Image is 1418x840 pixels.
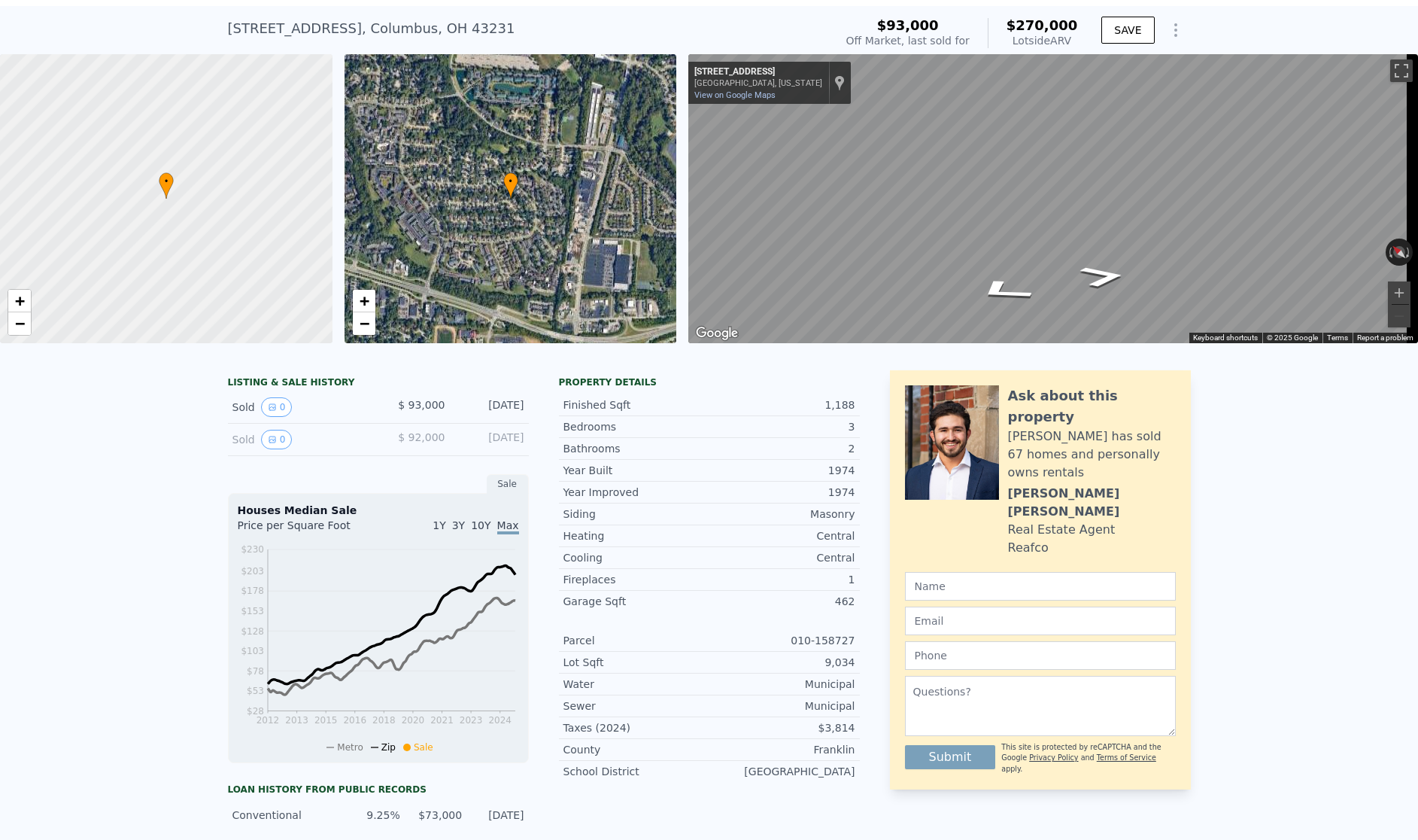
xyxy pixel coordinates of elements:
[688,54,1418,343] div: Map
[228,784,529,796] div: Loan history from public records
[159,172,174,199] div: •
[1029,753,1078,762] a: Privacy Policy
[563,594,709,609] div: Garage Sqft
[563,419,709,434] div: Bedrooms
[241,586,264,596] tspan: $178
[337,742,363,753] span: Metro
[503,175,518,188] span: •
[1267,333,1318,342] span: © 2025 Google
[563,764,709,779] div: School District
[159,175,174,188] span: •
[241,646,264,656] tspan: $103
[709,528,855,543] div: Central
[497,519,519,534] span: Max
[228,376,529,391] div: LISTING & SALE HISTORY
[1327,333,1348,342] a: Terms (opens in new tab)
[709,419,855,434] div: 3
[563,677,709,692] div: Water
[347,808,399,823] div: 9.25%
[1001,742,1175,775] div: This site is protected by reCAPTCHA and the Google and apply.
[241,606,264,616] tspan: $153
[1008,521,1116,539] div: Real Estate Agent
[15,291,25,310] span: +
[1007,17,1078,33] span: $270,000
[563,698,709,714] div: Sewer
[247,706,264,717] tspan: $28
[398,431,445,443] span: $ 92,000
[709,764,855,779] div: [GEOGRAPHIC_DATA]
[692,324,742,343] img: Google
[905,745,996,769] button: Submit
[471,808,524,823] div: [DATE]
[457,430,524,449] div: [DATE]
[905,641,1176,670] input: Phone
[285,715,308,726] tspan: 2013
[414,742,433,753] span: Sale
[1386,239,1394,266] button: Rotate counterclockwise
[8,312,31,335] a: Zoom out
[846,33,970,48] div: Off Market, last sold for
[1097,753,1156,762] a: Terms of Service
[238,503,519,518] div: Houses Median Sale
[401,715,424,726] tspan: 2020
[563,655,709,670] div: Lot Sqft
[905,607,1176,635] input: Email
[232,430,366,449] div: Sold
[241,626,264,637] tspan: $128
[563,633,709,648] div: Parcel
[563,397,709,412] div: Finished Sqft
[241,566,264,577] tspan: $203
[261,397,293,417] button: View historical data
[487,474,529,494] div: Sale
[709,550,855,565] div: Central
[1008,539,1049,557] div: Reafco
[694,66,822,78] div: [STREET_ADDRESS]
[559,376,860,388] div: Property details
[488,715,512,726] tspan: 2024
[430,715,454,726] tspan: 2021
[877,17,939,33] span: $93,000
[709,633,855,648] div: 010-158727
[359,291,369,310] span: +
[241,544,264,555] tspan: $230
[238,518,378,542] div: Price per Square Foot
[1357,333,1413,342] a: Report a problem
[247,666,264,677] tspan: $78
[688,54,1418,343] div: Street View
[1161,15,1191,45] button: Show Options
[433,519,445,531] span: 1Y
[359,314,369,333] span: −
[314,715,337,726] tspan: 2015
[1061,260,1145,293] path: Go Southeast, Adirondack Ave
[563,441,709,456] div: Bathrooms
[343,715,366,726] tspan: 2016
[694,78,822,88] div: [GEOGRAPHIC_DATA], [US_STATE]
[353,290,375,312] a: Zoom in
[1008,428,1176,482] div: [PERSON_NAME] has sold 67 homes and personally owns rentals
[1388,305,1410,327] button: Zoom out
[8,290,31,312] a: Zoom in
[709,441,855,456] div: 2
[398,399,445,411] span: $ 93,000
[834,75,845,91] a: Show location on map
[563,507,709,522] div: Siding
[452,519,465,531] span: 3Y
[563,742,709,757] div: County
[15,314,25,333] span: −
[563,485,709,500] div: Year Improved
[471,519,490,531] span: 10Y
[694,90,776,100] a: View on Google Maps
[563,528,709,543] div: Heating
[905,572,1176,601] input: Name
[353,312,375,335] a: Zoom out
[709,507,855,522] div: Masonry
[247,686,264,696] tspan: $53
[459,715,482,726] tspan: 2023
[1405,239,1413,266] button: Rotate clockwise
[1386,239,1413,266] button: Reset the view
[409,808,462,823] div: $73,000
[1390,59,1413,82] button: Toggle fullscreen view
[709,698,855,714] div: Municipal
[503,172,518,199] div: •
[709,742,855,757] div: Franklin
